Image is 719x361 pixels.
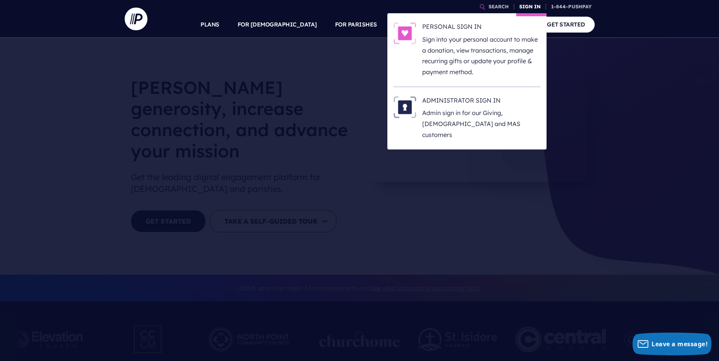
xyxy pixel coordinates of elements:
[422,22,540,34] h6: PERSONAL SIGN IN
[238,11,317,38] a: FOR [DEMOGRAPHIC_DATA]
[335,11,377,38] a: FOR PARISHES
[447,11,473,38] a: EXPLORE
[492,11,520,38] a: COMPANY
[652,340,708,348] span: Leave a message!
[393,22,540,78] a: PERSONAL SIGN IN - Illustration PERSONAL SIGN IN Sign into your personal account to make a donati...
[422,107,540,140] p: Admin sign in for our Giving, [DEMOGRAPHIC_DATA] and MAS customers
[393,22,416,44] img: PERSONAL SIGN IN - Illustration
[393,96,416,118] img: ADMINISTRATOR SIGN IN - Illustration
[537,17,595,32] a: GET STARTED
[395,11,429,38] a: SOLUTIONS
[422,96,540,107] h6: ADMINISTRATOR SIGN IN
[201,11,219,38] a: PLANS
[633,333,711,355] button: Leave a message!
[393,96,540,140] a: ADMINISTRATOR SIGN IN - Illustration ADMINISTRATOR SIGN IN Admin sign in for our Giving, [DEMOGRA...
[422,34,540,78] p: Sign into your personal account to make a donation, view transactions, manage recurring gifts or ...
